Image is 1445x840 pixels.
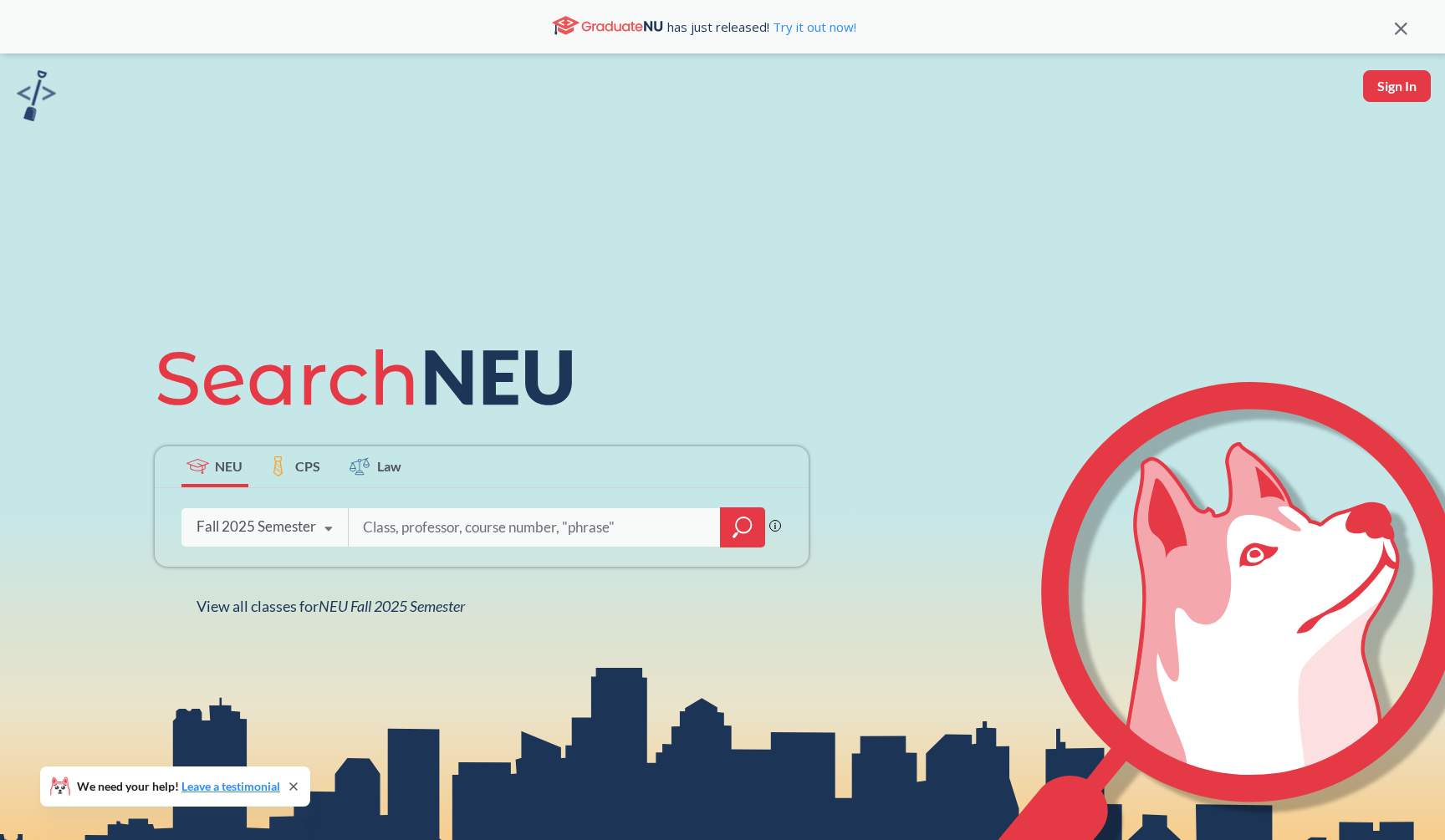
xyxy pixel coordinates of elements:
[181,779,280,793] a: Leave a testimonial
[769,18,856,35] a: Try it out now!
[720,507,765,547] div: magnifying glass
[77,781,280,792] span: We need your help!
[733,516,753,539] svg: magnifying glass
[215,456,243,476] span: NEU
[197,517,316,536] div: Fall 2025 Semester
[17,70,56,126] a: sandbox logo
[667,18,856,36] span: has just released!
[377,456,401,476] span: Law
[319,597,465,615] span: NEU Fall 2025 Semester
[1363,70,1431,102] button: Sign In
[197,597,465,615] span: View all classes for
[361,510,709,545] input: Class, professor, course number, "phrase"
[17,70,56,121] img: sandbox logo
[295,456,320,476] span: CPS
